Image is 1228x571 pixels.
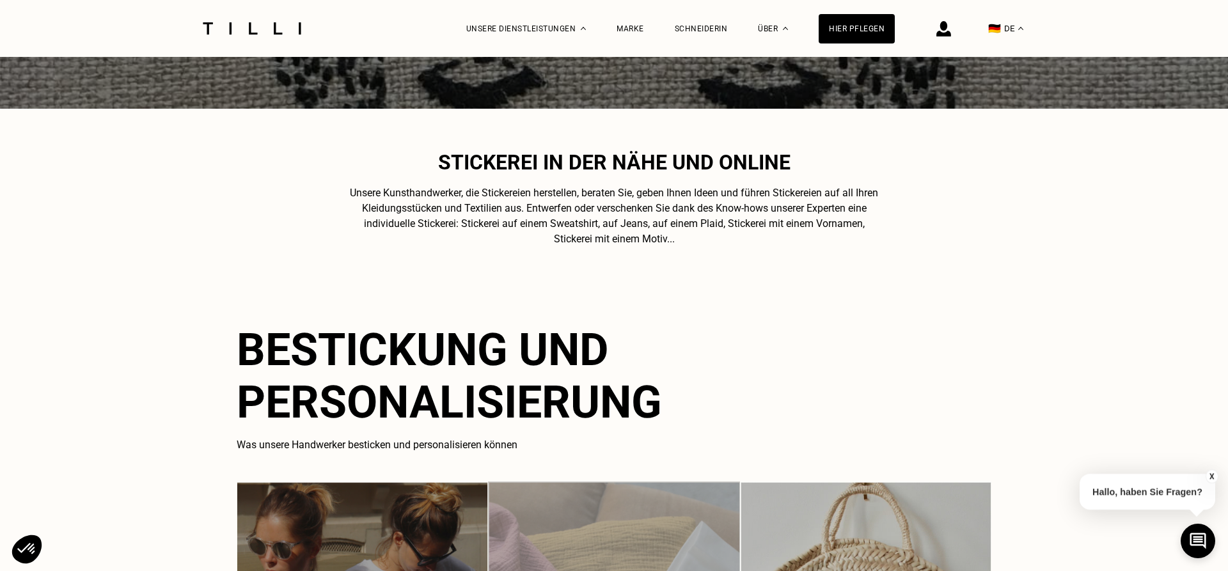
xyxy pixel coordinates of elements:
[198,22,306,35] img: Tilli Schneiderdienst Logo
[1018,27,1023,30] img: menu déroulant
[819,14,895,43] a: Hier pflegen
[936,21,951,36] img: Anmelde-Icon
[237,439,991,451] h3: Was unsere Handwerker besticken und personalisieren können
[581,27,586,30] img: Dropdown-Menü
[675,24,728,33] a: Schneiderin
[438,150,791,175] span: Stickerei in der Nähe und online
[1206,469,1218,483] button: X
[617,24,644,33] a: Marke
[1080,474,1215,510] p: Hallo, haben Sie Fragen?
[237,324,991,428] h2: Bestickung und Personalisierung
[988,22,1001,35] span: 🇩🇪
[350,187,878,245] span: Unsere Kunsthandwerker, die Stickereien herstellen, beraten Sie, geben Ihnen Ideen und führen Sti...
[783,27,788,30] img: Dropdown-Menü Über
